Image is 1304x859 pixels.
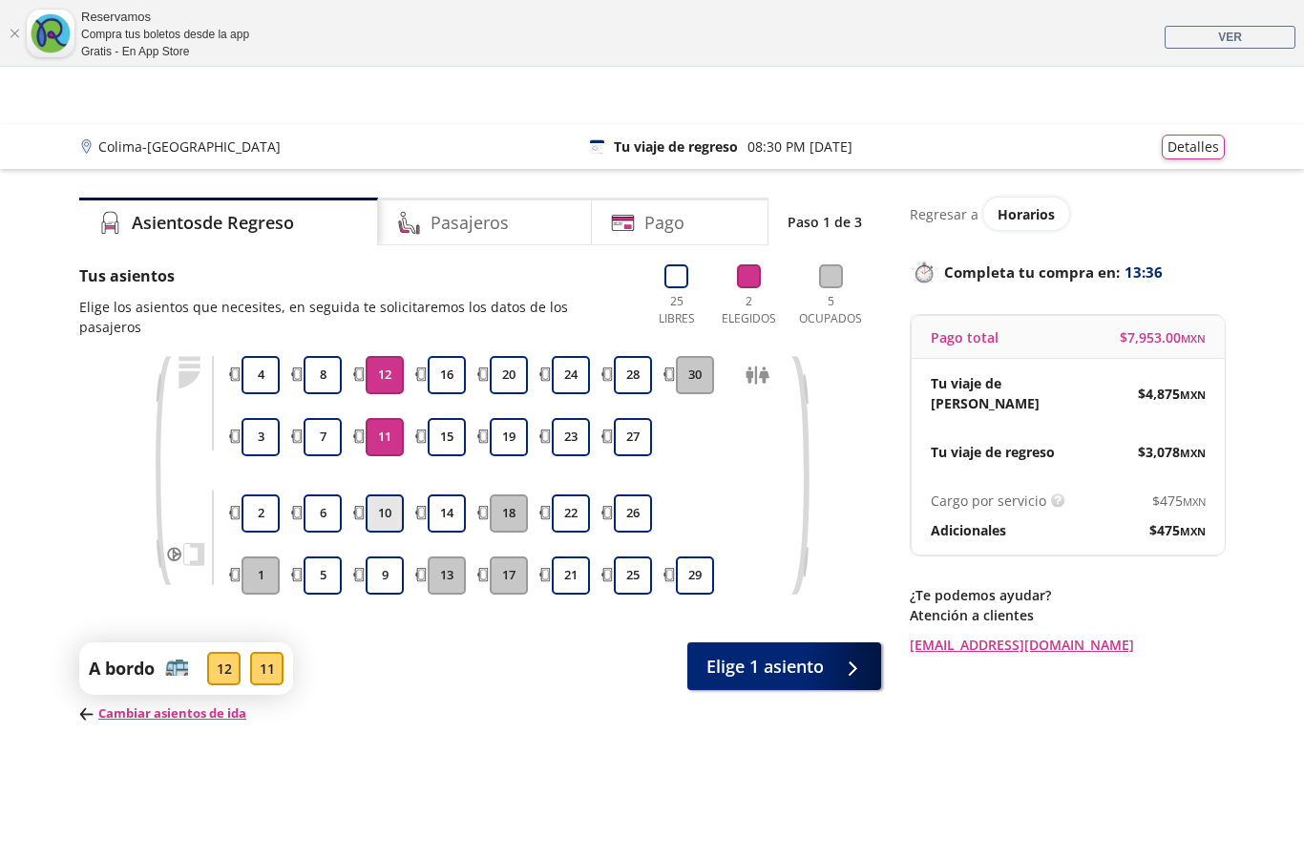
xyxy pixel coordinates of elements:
[490,418,528,456] button: 19
[910,635,1225,655] a: [EMAIL_ADDRESS][DOMAIN_NAME]
[366,494,404,533] button: 10
[132,210,294,236] h4: Asientos de Regreso
[676,556,714,595] button: 29
[242,356,280,394] button: 4
[428,418,466,456] button: 15
[676,356,714,394] button: 30
[910,585,1225,605] p: ¿Te podemos ayudar?
[614,418,652,456] button: 27
[81,26,249,43] div: Compra tus boletos desde la app
[242,494,280,533] button: 2
[1138,384,1206,404] span: $ 4,875
[81,43,249,60] div: Gratis - En App Store
[1165,26,1295,49] a: VER
[552,494,590,533] button: 22
[931,327,999,347] p: Pago total
[910,204,978,224] p: Regresar a
[207,652,241,685] div: 12
[931,520,1006,540] p: Adicionales
[428,556,466,595] button: 13
[794,293,867,327] p: 5 Ocupados
[644,210,684,236] h4: Pago
[650,293,703,327] p: 25 Libres
[242,418,280,456] button: 3
[614,356,652,394] button: 28
[552,418,590,456] button: 23
[366,556,404,595] button: 9
[788,212,862,232] p: Paso 1 de 3
[366,418,404,456] button: 11
[428,494,466,533] button: 14
[910,198,1225,230] div: Regresar a ver horarios
[304,494,342,533] button: 6
[931,373,1068,413] p: Tu viaje de [PERSON_NAME]
[910,605,1225,625] p: Atención a clientes
[1162,135,1225,159] button: Detalles
[1149,520,1206,540] span: $ 475
[79,264,631,287] p: Tus asientos
[717,293,781,327] p: 2 Elegidos
[490,356,528,394] button: 20
[1183,494,1206,509] small: MXN
[89,656,155,681] p: A bordo
[1180,446,1206,460] small: MXN
[687,642,881,690] button: Elige 1 asiento
[250,652,284,685] div: 11
[1218,31,1242,44] span: VER
[366,356,404,394] button: 12
[98,136,281,157] p: Colima - [GEOGRAPHIC_DATA]
[747,136,852,157] p: 08:30 PM [DATE]
[431,210,509,236] h4: Pasajeros
[614,556,652,595] button: 25
[706,654,824,680] span: Elige 1 asiento
[490,556,528,595] button: 17
[304,556,342,595] button: 5
[81,8,249,27] div: Reservamos
[1138,442,1206,462] span: $ 3,078
[304,356,342,394] button: 8
[79,297,631,337] p: Elige los asientos que necesites, en seguida te solicitaremos los datos de los pasajeros
[1180,524,1206,538] small: MXN
[490,494,528,533] button: 18
[1125,262,1163,283] span: 13:36
[910,259,1225,285] p: Completa tu compra en :
[1120,327,1206,347] span: $ 7,953.00
[9,28,20,39] a: Cerrar
[931,491,1046,511] p: Cargo por servicio
[1180,388,1206,402] small: MXN
[614,136,738,157] p: Tu viaje de regreso
[552,556,590,595] button: 21
[998,205,1055,223] span: Horarios
[1152,491,1206,511] span: $ 475
[1181,331,1206,346] small: MXN
[1193,748,1285,840] iframe: Messagebird Livechat Widget
[428,356,466,394] button: 16
[79,704,293,723] p: Cambiar asientos de ida
[931,442,1055,462] p: Tu viaje de regreso
[552,356,590,394] button: 24
[304,418,342,456] button: 7
[242,556,280,595] button: 1
[614,494,652,533] button: 26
